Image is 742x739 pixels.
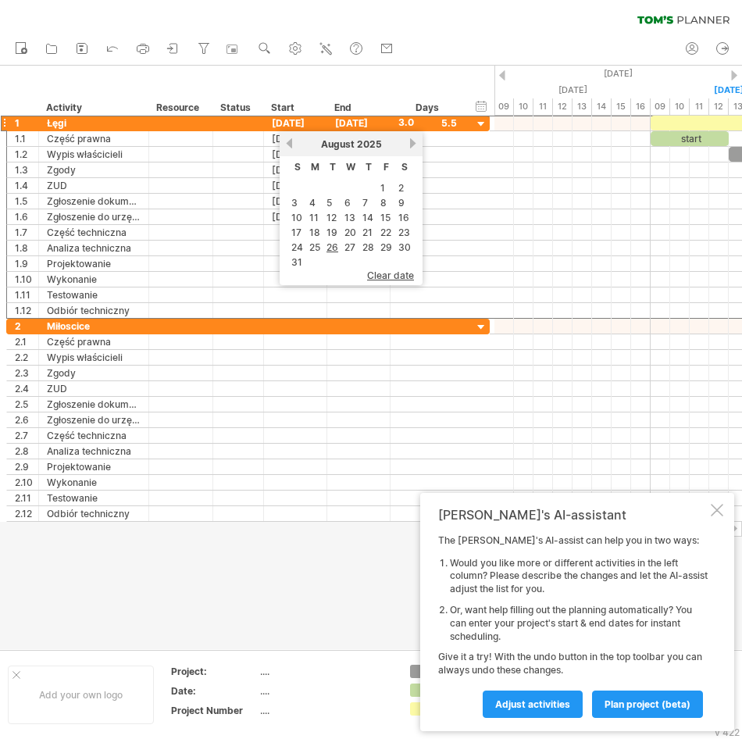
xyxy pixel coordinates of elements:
div: Część prawna [47,334,141,349]
a: 12 [325,210,338,225]
a: next [407,137,419,149]
div: Wykonanie [47,272,141,287]
div: 1.10 [15,272,38,287]
div: Testowanie [47,287,141,302]
a: 9 [397,195,406,210]
a: 28 [361,240,376,255]
div: Zgody [47,162,141,177]
div: 0.5 [398,178,457,193]
div: [DATE] [264,209,327,224]
div: Resource [156,100,204,116]
span: Saturday [401,161,408,173]
div: Add your own logo [8,666,154,724]
div: Days [390,100,464,116]
a: previous [284,137,295,149]
li: Would you like more or different activities in the left column? Please describe the changes and l... [450,557,708,596]
div: 2.12 [15,506,38,521]
div: 0.5 [398,131,457,146]
div: Activity [46,100,140,116]
div: [DATE] [327,116,391,130]
a: 31 [290,255,304,270]
div: Wypis właścicieli [47,147,141,162]
div: Date: [171,684,257,698]
div: 12 [553,98,573,115]
div: Monday, 25 August 2025 [494,82,651,98]
a: 7 [361,195,369,210]
div: Wykonanie [47,475,141,490]
span: plan project (beta) [605,698,690,710]
div: [DATE] [264,147,327,162]
div: Zgody [47,366,141,380]
div: 2.10 [15,475,38,490]
a: 23 [397,225,412,240]
div: 2.8 [15,444,38,459]
span: Sunday [294,161,301,173]
div: .... [260,684,391,698]
div: The [PERSON_NAME]'s AI-assist can help you in two ways: Give it a try! With the undo button in th... [438,534,708,717]
a: 24 [290,240,305,255]
div: Odbiór techniczny [47,506,141,521]
div: 1.6 [15,209,38,224]
a: 20 [343,225,358,240]
div: 13 [573,98,592,115]
div: 14 [592,98,612,115]
span: Tuesday [330,161,336,173]
span: Friday [383,161,389,173]
li: Or, want help filling out the planning automatically? You can enter your project's start & end da... [450,604,708,643]
div: start [651,131,729,146]
span: clear date [367,270,414,281]
div: End [334,100,381,116]
div: Zgłoszenie do urzędu [47,412,141,427]
a: 4 [308,195,317,210]
div: [PERSON_NAME]'s AI-assistant [438,507,708,523]
a: 5 [325,195,334,210]
div: Wypis właścicieli [47,350,141,365]
div: 0.5 [398,162,457,177]
div: 09 [651,98,670,115]
div: 2.2 [15,350,38,365]
div: 2.9 [15,459,38,474]
div: ZUD [47,178,141,193]
span: Monday [311,161,319,173]
div: Łęgi [47,116,141,130]
div: 11 [690,98,709,115]
div: 0.5 [398,147,457,162]
a: 16 [397,210,411,225]
div: 11 [533,98,553,115]
a: 26 [325,240,340,255]
div: 1.1 [15,131,38,146]
div: Projektowanie [47,459,141,474]
div: 2.6 [15,412,38,427]
div: Część prawna [47,131,141,146]
a: 21 [361,225,374,240]
div: Start [271,100,318,116]
div: 2.4 [15,381,38,396]
div: Miłoscice [47,319,141,334]
a: 2 [397,180,405,195]
a: 3 [290,195,299,210]
div: 5.5 [391,524,458,536]
div: .... [260,704,391,717]
span: 2025 [357,138,382,150]
div: 0.5 [398,194,457,209]
div: 2.7 [15,428,38,443]
div: Testowanie [47,491,141,505]
div: 15 [612,98,631,115]
div: 1 [15,116,38,130]
a: 19 [325,225,339,240]
div: v 422 [715,727,740,738]
div: Część techniczna [47,428,141,443]
div: Project: [171,665,257,678]
a: 8 [379,195,388,210]
div: 10 [514,98,533,115]
div: 16 [631,98,651,115]
div: [DATE] [264,162,327,177]
span: Thursday [366,161,372,173]
div: Projektowanie [47,256,141,271]
div: 09 [494,98,514,115]
div: Analiza techniczna [47,444,141,459]
div: ZUD [47,381,141,396]
div: 1.9 [15,256,38,271]
div: 1.5 [15,194,38,209]
a: 30 [397,240,412,255]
